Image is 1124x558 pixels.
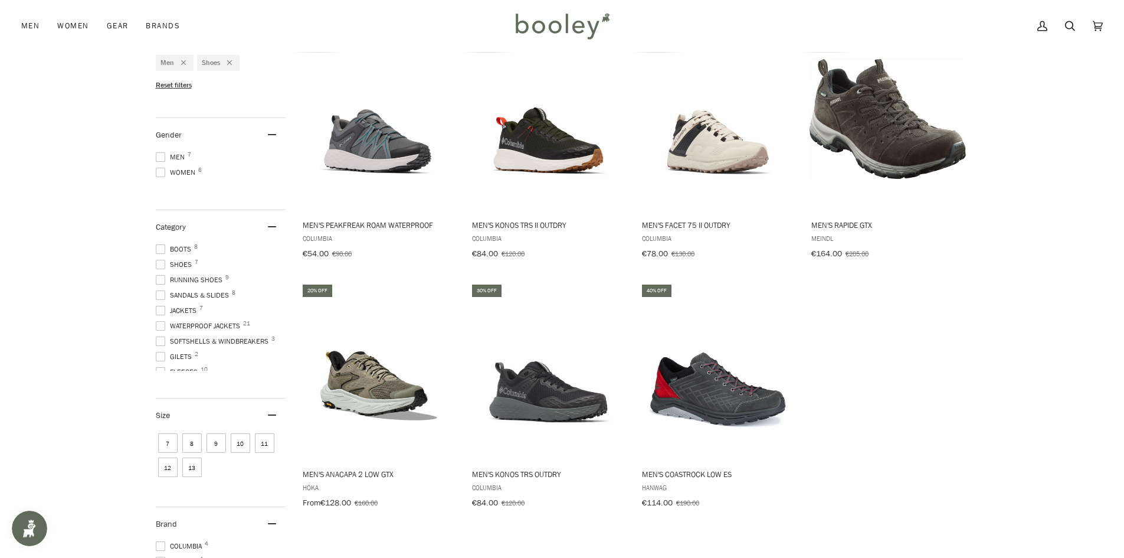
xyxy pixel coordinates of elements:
span: 6 [198,167,202,173]
img: Booley [510,9,614,43]
span: 2 [195,351,198,357]
span: Men's Peakfreak Roam Waterproof [303,220,456,230]
span: Men's Rapide GTX [811,220,964,230]
img: Columbia Men's Konos TRS OutDry Black / Grill - Booley Galway [470,293,627,450]
span: Men's Facet 75 II Outdry [642,220,795,230]
span: Sandals & Slides [156,290,232,301]
span: Size: 13 [182,458,202,477]
span: Men [156,152,188,162]
span: Size: 8 [182,433,202,453]
span: 8 [194,244,198,250]
span: €190.00 [676,498,699,508]
div: 30% off [472,285,502,297]
div: 20% off [303,285,332,297]
span: Fleeces [156,367,201,377]
span: Size [156,410,170,421]
span: €78.00 [642,248,668,259]
span: Meindl [811,233,964,243]
span: 7 [195,259,198,265]
span: Boots [156,244,195,254]
span: €120.00 [502,498,525,508]
span: Size: 9 [207,433,226,453]
span: Size: 10 [231,433,250,453]
span: Gender [156,129,182,141]
span: €114.00 [642,497,673,508]
span: 3 [271,336,275,342]
span: Size: 12 [158,458,178,477]
span: 9 [225,275,229,280]
span: €160.00 [355,498,378,508]
span: €54.00 [303,248,329,259]
span: €120.00 [502,249,525,259]
a: Men's Anacapa 2 Low GTX [301,283,457,512]
span: Hanwag [642,482,795,492]
span: Shoes [156,259,195,270]
span: Size: 7 [158,433,178,453]
span: Columbia [472,233,625,243]
img: Men's Rapide GTX Dunkelbraun - booley Galway [810,44,966,200]
a: Men's Peakfreak Roam Waterproof [301,34,457,263]
span: Size: 11 [255,433,274,453]
a: Men's Rapide GTX [810,34,966,263]
span: 7 [188,152,191,158]
span: Brands [146,20,180,32]
span: Men's Konos TRS II OutDry [472,220,625,230]
span: 21 [243,321,250,327]
a: Men's Konos TRS OutDry [470,283,627,512]
span: Columbia [303,233,456,243]
span: Waterproof Jackets [156,321,244,331]
span: 7 [199,305,203,311]
span: Hoka [303,482,456,492]
img: Columbia Men's Peakfreak Roam Waterproof Ti Grey Steel / River Blue - Booley Galway [301,44,457,200]
span: €90.00 [332,249,352,259]
img: Columbia Men's Konos TRS II OutDry Greenscape / Red Quartz - Booley Galway [470,44,627,200]
span: 8 [232,290,235,296]
span: Columbia [156,541,205,552]
span: Shoes [202,58,220,68]
span: From [303,497,320,508]
iframe: Button to open loyalty program pop-up [12,511,47,546]
div: Remove filter: Men [174,58,186,68]
span: Columbia [472,482,625,492]
span: 4 [205,541,208,547]
span: Reset filters [156,80,192,90]
span: Men's Anacapa 2 Low GTX [303,469,456,479]
span: €84.00 [472,497,498,508]
div: 40% off [642,285,671,297]
span: Brand [156,518,177,530]
li: Reset filters [156,80,286,90]
img: Hanwag Men's Coastrock Low ES Asphalt / Red - Booley Galway [640,293,797,450]
span: 10 [201,367,208,373]
span: €164.00 [811,248,842,259]
a: Men's Coastrock Low ES [640,283,797,512]
span: Jackets [156,305,200,316]
a: Men's Facet 75 II Outdry [640,34,797,263]
span: Gear [107,20,129,32]
span: Running Shoes [156,275,226,285]
span: Columbia [642,233,795,243]
span: Men [21,20,40,32]
img: Hoka Men's Anacapa 2 Low GTX Olive Haze / Mercury - Booley Galway [301,293,457,450]
span: €128.00 [320,497,351,508]
span: Women [156,167,199,178]
img: Columbia Men's Facet 75 II Outdry Dark Stone / Black - Booley Galway [640,44,797,200]
span: Women [57,20,89,32]
a: Men's Konos TRS II OutDry [470,34,627,263]
span: Men's Coastrock Low ES [642,469,795,479]
span: €84.00 [472,248,498,259]
span: €130.00 [671,249,694,259]
span: €205.00 [846,249,869,259]
span: Softshells & Windbreakers [156,336,272,347]
span: Men [160,58,174,68]
div: Remove filter: Shoes [220,58,232,68]
span: Men's Konos TRS OutDry [472,469,625,479]
span: Gilets [156,351,195,362]
span: Category [156,221,186,233]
